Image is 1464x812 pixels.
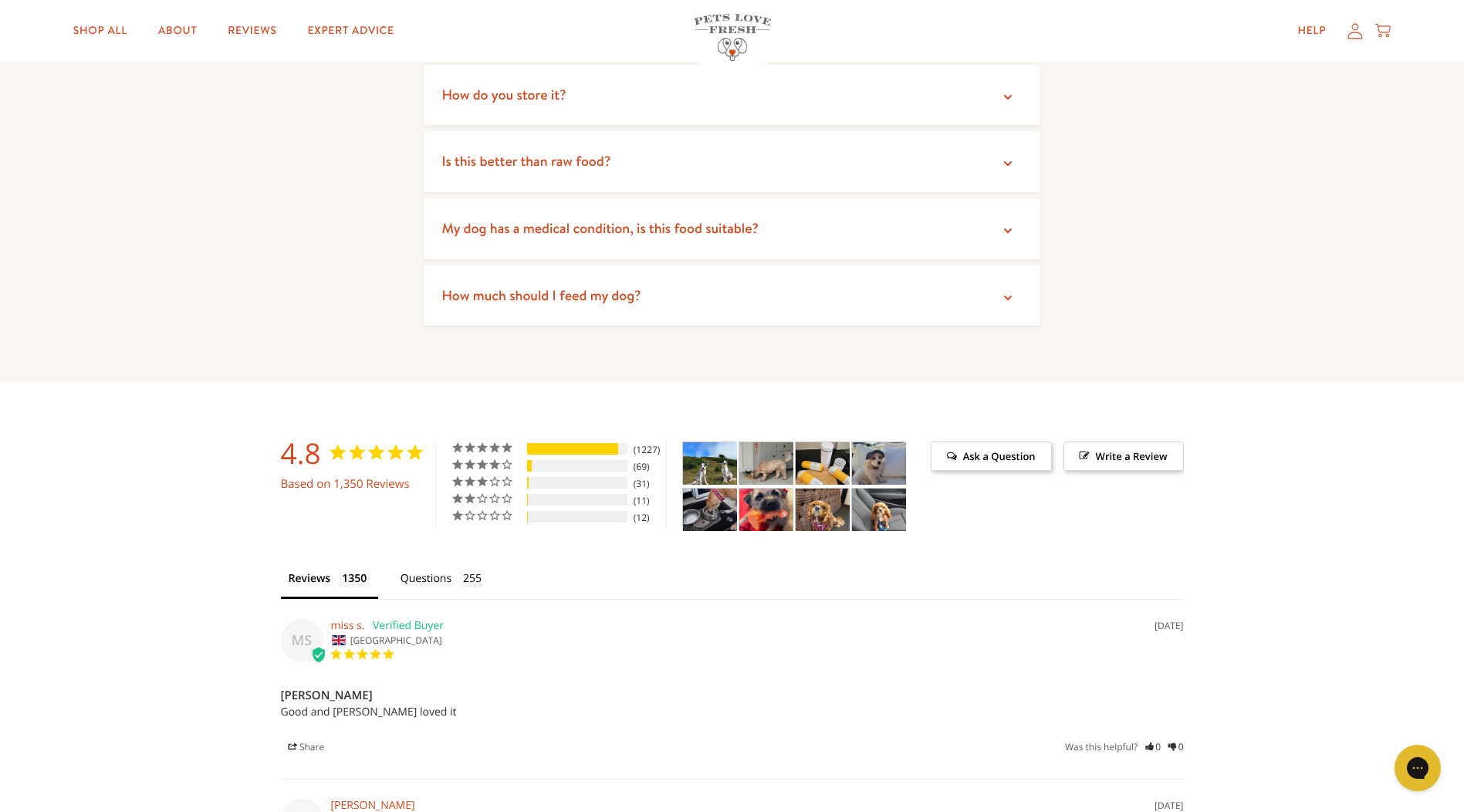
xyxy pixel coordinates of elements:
li: Questions [393,565,493,599]
div: 4-Star Ratings [527,460,627,472]
div: 69 [630,460,662,473]
div: 31 [630,477,662,490]
div: 3 ★ [451,475,525,489]
i: 0 [1145,739,1161,755]
p: Good and [PERSON_NAME] loved it [281,705,1184,720]
div: 4 ★ [451,458,525,472]
a: Rate review as helpful [1145,740,1161,753]
a: About [146,15,209,46]
span: My dog has a medical condition, is this food suitable? [442,218,759,238]
img: Taster Pack - Adult - Customer Photo From Stacy Luck [683,442,737,485]
img: Taster Pack - Adult - Customer Photo From SARAH Richardson [796,442,850,485]
a: Expert Advice [296,15,407,46]
img: Taster Pack - Adult - Customer Photo From Robert Benson [852,489,906,531]
img: Taster Pack - Adult - Customer Photo From Andrea Beech [683,489,737,531]
div: 91% [527,443,618,455]
h3: [PERSON_NAME] [281,686,1184,705]
div: 1 ★ [451,509,525,523]
img: United Kingdom [332,635,346,645]
a: Reviews [215,15,289,46]
iframe: Gorgias live chat messenger [1387,739,1449,797]
div: 5% [527,460,533,472]
div: Was this helpful? [1065,739,1184,755]
div: [DATE] [1155,619,1183,633]
summary: How do you store it? [424,65,1041,126]
i: 0 [1168,739,1184,755]
span: [GEOGRAPHIC_DATA] [350,634,442,647]
summary: My dog has a medical condition, is this food suitable? [424,198,1041,259]
div: 11 [630,494,662,507]
div: 3-Star Ratings [527,477,627,489]
summary: Is this better than raw food? [424,131,1041,192]
strong: miss s. [331,618,365,633]
span: Based on 1,350 Reviews [281,475,410,495]
div: 2% [527,477,529,489]
summary: How much should I feed my dog? [424,266,1041,326]
img: Taster Pack - Adult - Customer Photo From michael keeley [852,442,906,485]
span: How much should I feed my dog? [442,286,641,305]
div: 12 [630,511,662,524]
div: 2 ★ [451,492,525,506]
img: Taster Pack - Adult - Customer Photo From Hannah Beckingham [739,442,793,485]
div: 2-Star Ratings [527,494,627,506]
div: 1227 [630,443,662,456]
span: 5-Star Rating Review [330,648,395,661]
span: Ask a Question [931,442,1052,471]
img: Taster Pack - Adult - Customer Photo From Cheryl [796,489,850,531]
strong: 4.8 [281,433,321,472]
span: Write a Review [1063,442,1184,471]
div: 5-Star Ratings [527,443,627,455]
li: Reviews [281,565,379,599]
a: Help [1285,15,1338,46]
img: Pets Love Fresh [694,14,771,61]
span: How do you store it? [442,85,566,104]
div: MS [281,619,323,662]
div: 5 ★ [451,442,525,455]
div: 1% [527,511,528,523]
a: Shop All [61,15,140,46]
span: Is this better than raw food? [442,151,611,171]
a: Rate review as not helpful [1168,740,1184,753]
div: 1% [527,494,528,506]
img: Taster Pack - Adult - Customer Photo From Cate Sutton [739,489,793,531]
span: Share [281,739,333,755]
div: 1-Star Ratings [527,511,627,523]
